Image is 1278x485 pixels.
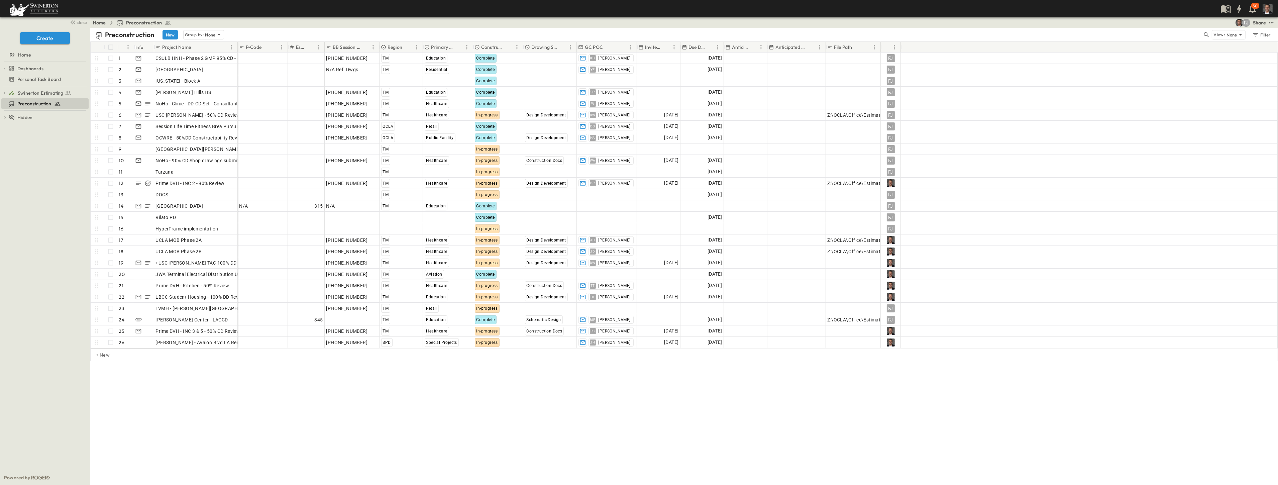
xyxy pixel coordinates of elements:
p: Group by: [185,31,204,38]
span: [DATE] [708,282,722,289]
span: [GEOGRAPHIC_DATA] [156,66,203,73]
div: Preconstructiontest [1,98,89,109]
img: Profile Picture [887,270,895,278]
span: W [591,103,594,104]
button: Menu [627,43,635,51]
button: Sort [883,43,891,51]
span: Preconstruction [126,19,162,26]
span: [DATE] [664,157,678,164]
span: TM [383,170,389,174]
span: [DATE] [708,293,722,301]
span: N/A [326,203,335,209]
span: TM [383,67,389,72]
p: 4 [119,89,122,96]
span: In-progress [476,170,498,174]
span: In-progress [476,113,498,117]
a: Swinerton Estimating [9,88,87,98]
div: Info [134,42,154,53]
span: LBCC-Student Housing - 100% DD Review [156,294,246,300]
button: test [1267,19,1275,27]
span: Complete [476,204,495,208]
span: Healthcare [426,249,447,254]
span: [DATE] [708,134,722,141]
span: JWA Terminal Electrical Distribution Upgrades [156,271,256,278]
p: None [1227,31,1237,38]
span: [PHONE_NUMBER] [326,112,368,118]
span: TM [383,113,389,117]
button: Menu [757,43,765,51]
p: P-Code [246,44,261,51]
p: 17 [119,237,123,244]
span: [DATE] [664,259,678,267]
span: Complete [476,56,495,61]
span: Aviation [426,272,442,277]
div: # [117,42,134,53]
span: In-progress [476,147,498,152]
p: 30 [1253,3,1258,9]
span: TM [383,204,389,208]
span: Complete [476,124,495,129]
span: TM [383,295,389,299]
div: FJ [887,122,895,130]
p: Invite Date [645,44,661,51]
p: View: [1213,31,1225,38]
span: Complete [476,67,495,72]
span: Tarzana [156,169,174,175]
p: 5 [119,100,122,107]
button: Menu [463,43,471,51]
span: [PHONE_NUMBER] [326,89,368,96]
span: TM [383,181,389,186]
p: 8 [119,134,122,141]
p: 18 [119,248,123,255]
span: TT [591,285,595,286]
span: [PERSON_NAME] [599,294,631,300]
span: In-progress [476,192,498,197]
span: LVMH - [PERSON_NAME][GEOGRAPHIC_DATA] [156,305,258,312]
p: 19 [119,260,123,266]
span: TM [383,90,389,95]
div: Francisco J. Sanchez (frsanchez@swinerton.com) [1242,19,1250,27]
p: Preconstruction [105,30,154,39]
span: TM [383,283,389,288]
p: Constructability Review [481,44,504,51]
span: TM [383,192,389,197]
img: Profile Picture [887,179,895,187]
span: Complete [476,215,495,220]
button: Menu [413,43,421,51]
img: Profile Picture [887,327,895,335]
p: Region [388,44,402,51]
span: Healthcare [426,238,447,242]
button: Menu [369,43,377,51]
p: 15 [119,214,123,221]
span: Education [426,56,446,61]
span: [PERSON_NAME] [599,181,631,186]
span: In-progress [476,261,498,265]
img: Eric Goff (egoff@swinerton.com) [1236,19,1244,27]
span: [PHONE_NUMBER] [326,237,368,244]
span: Design Development [527,238,566,242]
button: Menu [278,43,286,51]
p: 11 [119,169,122,175]
span: [PERSON_NAME] [599,112,631,118]
div: FJ [887,191,895,199]
span: [DATE] [664,111,678,119]
p: 14 [119,203,123,209]
span: In-progress [476,181,498,186]
span: [DATE] [708,168,722,176]
span: In-progress [476,295,498,299]
span: Design Development [527,295,566,299]
span: [PHONE_NUMBER] [326,260,368,266]
span: Complete [476,79,495,83]
span: [DATE] [708,259,722,267]
span: Z:\OCLA\Office\Estimating Shared\OCLA DRYWALL DIVISION\00. --- 2024 Estimates\[PHONE_NUMBER] [GEO... [828,180,1106,187]
span: Z:\OCLA\Office\Estimating Shared\OCLA DRYWALL DIVISION\00. --- 2024 Estimates\[PHONE_NUMBER] USC ... [828,112,1137,118]
span: HA [590,137,595,138]
span: TM [383,238,389,242]
span: In-progress [476,283,498,288]
div: Personal Task Boardtest [1,74,89,85]
span: [PERSON_NAME] [599,67,631,72]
